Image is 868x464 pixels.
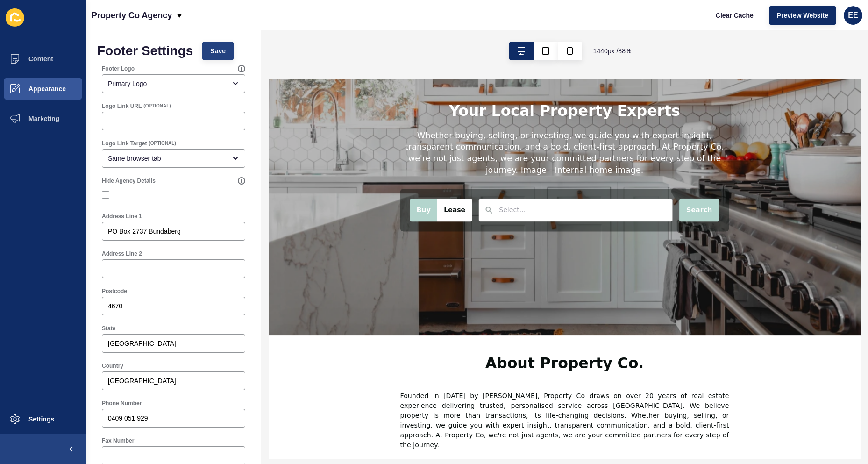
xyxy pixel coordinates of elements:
label: Logo Link Target [102,140,147,147]
label: Fax Number [102,437,134,444]
div: open menu [102,149,245,168]
span: EE [848,11,858,20]
label: Phone Number [102,400,142,407]
button: Save [202,42,234,60]
span: 1440 px / 88 % [593,46,632,56]
input: Select... [262,143,319,155]
label: Postcode [102,287,127,295]
h2: Whether buying, selling, or investing, we guide you with expert insight, transparent communicatio... [141,57,531,110]
h1: Footer Settings [97,46,193,56]
label: Address Line 1 [102,213,142,220]
span: Clear Cache [716,11,754,20]
h2: About Property Co. [149,314,523,332]
button: Preview Website [769,6,836,25]
label: Logo Link URL [102,102,142,110]
h1: Your Local Property Experts [205,26,468,46]
label: State [102,325,115,332]
span: (OPTIONAL) [143,103,171,109]
button: Buy [161,136,192,162]
button: Clear Cache [708,6,761,25]
div: open menu [102,74,245,93]
button: Lease [192,136,231,162]
button: Search [467,136,512,162]
label: Address Line 2 [102,250,142,257]
label: Country [102,362,123,370]
span: Save [210,46,226,56]
span: Preview Website [777,11,828,20]
p: Founded in [DATE] by [PERSON_NAME], Property Co draws on over 20 years of real estate experience ... [149,355,523,422]
label: Footer Logo [102,65,135,72]
p: Property Co Agency [92,4,172,27]
label: Hide Agency Details [102,177,156,185]
span: (OPTIONAL) [149,140,176,147]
